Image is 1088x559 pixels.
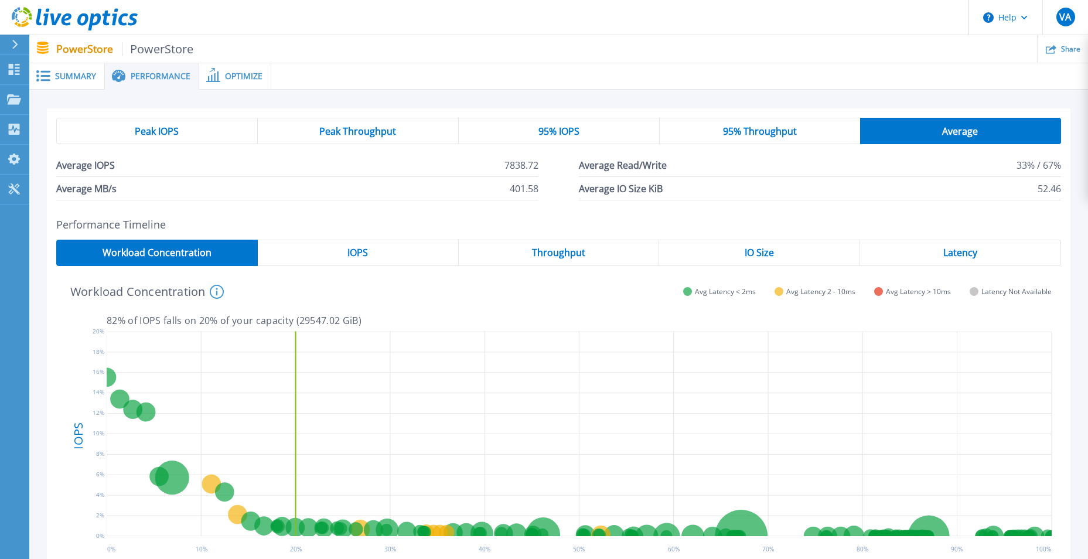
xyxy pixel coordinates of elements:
[538,127,579,136] span: 95% IOPS
[504,154,538,176] span: 7838.72
[73,391,84,479] h4: IOPS
[579,177,663,200] span: Average IO Size KiB
[745,248,774,257] span: IO Size
[857,545,868,553] text: 80 %
[510,177,538,200] span: 401.58
[942,127,978,136] span: Average
[479,545,490,553] text: 40 %
[668,545,680,553] text: 60 %
[786,287,855,296] span: Avg Latency 2 - 10ms
[886,287,951,296] span: Avg Latency > 10ms
[532,248,585,257] span: Throughput
[579,154,667,176] span: Average Read/Write
[384,545,396,553] text: 30 %
[290,545,302,553] text: 20 %
[93,388,104,396] text: 14%
[723,127,797,136] span: 95% Throughput
[107,315,1052,326] p: 82 % of IOPS falls on 20 % of your capacity ( 29547.02 GiB )
[135,127,179,136] span: Peak IOPS
[103,248,212,257] span: Workload Concentration
[56,177,117,200] span: Average MB/s
[93,327,104,335] text: 20%
[96,531,104,540] text: 0%
[96,470,104,478] text: 6%
[122,42,194,56] span: PowerStore
[56,154,115,176] span: Average IOPS
[319,127,396,136] span: Peak Throughput
[943,248,977,257] span: Latency
[70,285,224,299] h4: Workload Concentration
[107,545,115,553] text: 0 %
[1036,545,1051,553] text: 100 %
[1061,46,1080,53] span: Share
[93,347,104,356] text: 18%
[1059,12,1071,22] span: VA
[96,449,104,458] text: 8%
[56,219,1061,231] h2: Performance Timeline
[225,72,262,80] span: Optimize
[762,545,774,553] text: 70 %
[196,545,207,553] text: 10 %
[131,72,190,80] span: Performance
[695,287,756,296] span: Avg Latency < 2ms
[93,367,104,376] text: 16%
[1017,154,1061,176] span: 33% / 67%
[96,511,104,519] text: 2%
[96,490,104,499] text: 4%
[55,72,96,80] span: Summary
[347,248,368,257] span: IOPS
[1038,177,1061,200] span: 52.46
[981,287,1052,296] span: Latency Not Available
[951,545,963,553] text: 90 %
[56,42,194,56] p: PowerStore
[574,545,585,553] text: 50 %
